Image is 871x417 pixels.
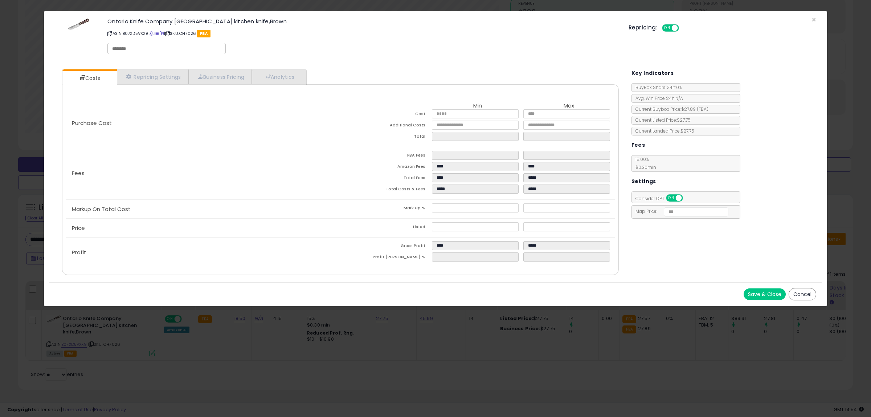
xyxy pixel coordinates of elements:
[432,103,523,109] th: Min
[107,28,618,39] p: ASIN: B07XD5VXX9 | SKU: OH7026
[340,222,432,234] td: Listed
[66,225,340,231] p: Price
[340,173,432,185] td: Total Fees
[117,69,189,84] a: Repricing Settings
[811,15,816,25] span: ×
[631,141,645,150] h5: Fees
[523,103,615,109] th: Max
[744,288,786,300] button: Save & Close
[189,69,252,84] a: Business Pricing
[66,206,340,212] p: Markup On Total Cost
[632,117,691,123] span: Current Listed Price: $27.75
[160,31,164,36] a: Your listing only
[682,195,693,201] span: OFF
[631,69,674,78] h5: Key Indicators
[663,25,672,31] span: ON
[66,120,340,126] p: Purchase Cost
[68,19,89,30] img: 31PjbrspXWL._SL60_.jpg
[150,31,154,36] a: BuyBox page
[632,84,682,90] span: BuyBox Share 24h: 0%
[632,208,729,214] span: Map Price:
[632,156,656,170] span: 15.00 %
[340,132,432,143] td: Total
[789,288,816,300] button: Cancel
[62,71,116,85] a: Costs
[678,25,690,31] span: OFF
[632,106,708,112] span: Current Buybox Price:
[631,177,656,186] h5: Settings
[340,252,432,264] td: Profit [PERSON_NAME] %
[340,151,432,162] td: FBA Fees
[667,195,676,201] span: ON
[340,121,432,132] td: Additional Costs
[681,106,708,112] span: $27.89
[340,241,432,252] td: Gross Profit
[697,106,708,112] span: ( FBA )
[340,203,432,215] td: Mark Up %
[155,31,159,36] a: All offer listings
[632,195,692,202] span: Consider CPT:
[632,95,683,101] span: Avg. Win Price 24h: N/A
[340,162,432,173] td: Amazon Fees
[66,250,340,255] p: Profit
[66,170,340,176] p: Fees
[632,128,694,134] span: Current Landed Price: $27.75
[632,164,656,170] span: $0.30 min
[252,69,306,84] a: Analytics
[340,185,432,196] td: Total Costs & Fees
[340,109,432,121] td: Cost
[629,25,658,31] h5: Repricing:
[107,19,618,24] h3: Ontario Knife Company [GEOGRAPHIC_DATA] kitchen knife,Brown
[197,30,210,37] span: FBA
